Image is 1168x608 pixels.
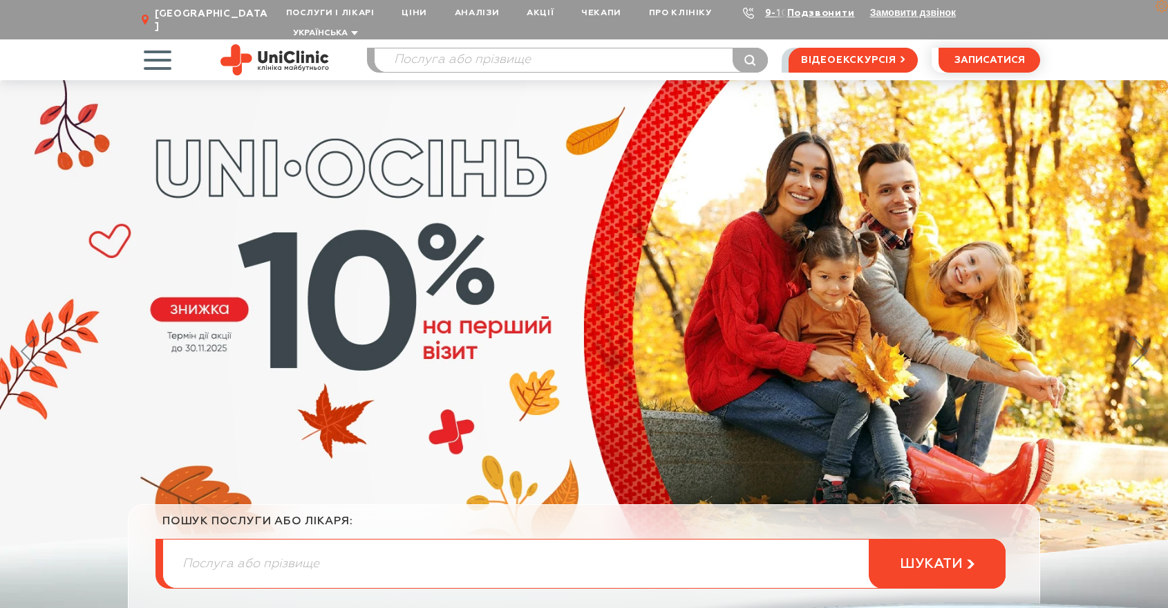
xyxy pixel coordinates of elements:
span: [GEOGRAPHIC_DATA] [155,8,272,33]
button: записатися [939,48,1040,73]
span: шукати [900,555,963,573]
button: шукати [869,539,1006,589]
a: відеоекскурсія [789,48,918,73]
span: відеоекскурсія [801,48,896,72]
div: пошук послуги або лікаря: [162,515,1006,539]
a: 9-103 [765,8,795,18]
a: Подзвонити [787,8,855,18]
img: Uniclinic [220,44,329,75]
input: Послуга або прізвище [375,48,767,72]
input: Послуга або прізвище [163,540,1005,588]
span: Українська [293,29,348,37]
button: Замовити дзвінок [870,7,956,18]
button: Українська [290,28,358,39]
span: записатися [954,55,1025,65]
